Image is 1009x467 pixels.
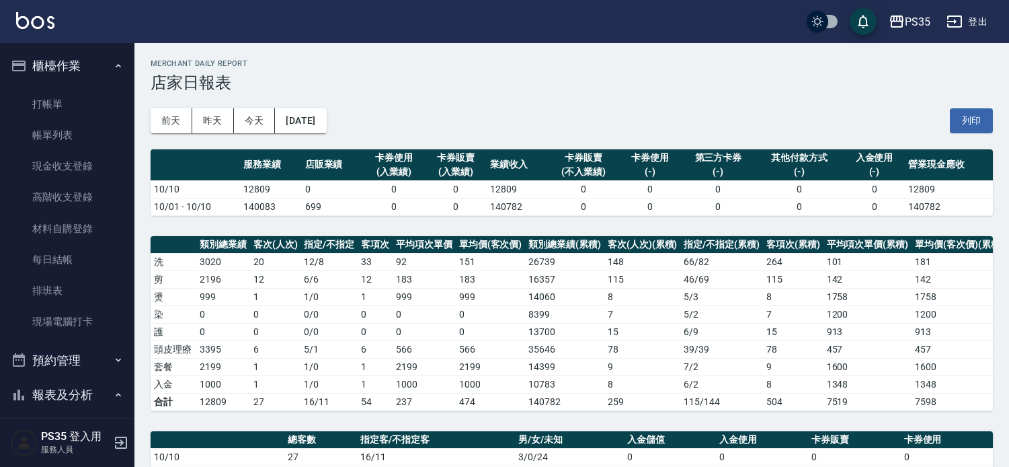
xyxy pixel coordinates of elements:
th: 卡券使用 [901,431,993,449]
td: 0 [619,198,681,215]
td: 1000 [456,375,526,393]
td: 1758 [823,288,912,306]
div: 卡券使用 [622,151,678,165]
td: 1348 [823,375,912,393]
a: 報表目錄 [5,418,129,449]
td: 1 [250,288,301,306]
div: 第三方卡券 [684,151,752,165]
td: 1200 [912,306,1006,323]
td: 1348 [912,375,1006,393]
td: 999 [196,288,250,306]
table: a dense table [151,236,1007,411]
td: 合計 [151,393,196,410]
td: 6 / 9 [680,323,763,340]
div: (不入業績) [552,165,616,179]
td: 101 [823,253,912,271]
td: 78 [604,340,681,358]
td: 115 [763,271,823,288]
a: 帳單列表 [5,120,129,151]
td: 剪 [151,271,196,288]
td: 12 [250,271,301,288]
td: 3020 [196,253,250,271]
td: 12809 [905,180,993,198]
th: 客項次 [358,236,393,254]
td: 474 [456,393,526,410]
td: 16/11 [357,448,515,466]
h5: PS35 登入用 [41,430,110,443]
div: 入金使用 [847,151,902,165]
td: 1 [358,375,393,393]
td: 7 [604,306,681,323]
td: 0 [756,198,844,215]
td: 7598 [912,393,1006,410]
td: 504 [763,393,823,410]
td: 9 [604,358,681,375]
td: 16357 [525,271,604,288]
td: 0 [393,323,456,340]
td: 2199 [393,358,456,375]
th: 指定客/不指定客 [357,431,515,449]
td: 2199 [196,358,250,375]
td: 999 [393,288,456,306]
td: 0 [250,323,301,340]
td: 2196 [196,271,250,288]
a: 材料自購登錄 [5,213,129,244]
td: 140782 [905,198,993,215]
td: 入金 [151,375,196,393]
th: 單均價(客次價)(累積) [912,236,1006,254]
td: 140782 [487,198,549,215]
td: 1000 [393,375,456,393]
th: 類別總業績(累積) [525,236,604,254]
button: 櫃檯作業 [5,48,129,83]
a: 每日結帳 [5,244,129,275]
td: 699 [302,198,364,215]
td: 46 / 69 [680,271,763,288]
th: 店販業績 [302,149,364,181]
a: 現場電腦打卡 [5,306,129,337]
td: 0 [363,180,425,198]
td: 142 [823,271,912,288]
th: 入金使用 [716,431,808,449]
td: 0 [624,448,716,466]
td: 0 [844,180,905,198]
div: (-) [847,165,902,179]
td: 13700 [525,323,604,340]
th: 入金儲值 [624,431,716,449]
td: 16/11 [300,393,358,410]
th: 營業現金應收 [905,149,993,181]
td: 0 [681,198,756,215]
td: 6 / 2 [680,375,763,393]
td: 0 [393,306,456,323]
td: 0 [756,180,844,198]
td: 0 [196,323,250,340]
td: 0 [549,180,620,198]
td: 27 [250,393,301,410]
td: 1 [250,358,301,375]
td: 15 [604,323,681,340]
td: 35646 [525,340,604,358]
td: 8 [604,288,681,306]
th: 平均項次單價(累積) [823,236,912,254]
td: 3/0/24 [515,448,624,466]
td: 0 [901,448,993,466]
td: 140083 [240,198,302,215]
td: 10/10 [151,448,284,466]
td: 0 [358,306,393,323]
td: 0 [549,198,620,215]
td: 0 [681,180,756,198]
td: 140782 [525,393,604,410]
td: 66 / 82 [680,253,763,271]
button: 昨天 [192,108,234,133]
div: 卡券販賣 [552,151,616,165]
h3: 店家日報表 [151,73,993,92]
td: 10783 [525,375,604,393]
div: (-) [759,165,840,179]
div: 卡券販賣 [428,151,483,165]
td: 913 [912,323,1006,340]
td: 1000 [196,375,250,393]
td: 54 [358,393,393,410]
td: 0 [716,448,808,466]
h2: Merchant Daily Report [151,59,993,68]
td: 457 [912,340,1006,358]
td: 10/01 - 10/10 [151,198,240,215]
